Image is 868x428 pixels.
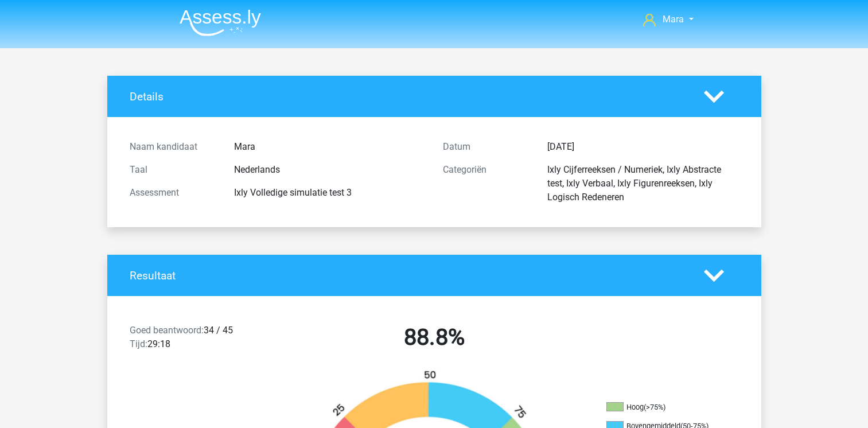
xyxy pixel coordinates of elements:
[180,9,261,36] img: Assessly
[130,269,687,282] h4: Resultaat
[121,324,278,356] div: 34 / 45 29:18
[286,324,582,351] h2: 88.8%
[121,186,225,200] div: Assessment
[663,14,684,25] span: Mara
[130,90,687,103] h4: Details
[130,325,204,336] span: Goed beantwoord:
[539,163,748,204] div: Ixly Cijferreeksen / Numeriek, Ixly Abstracte test, Ixly Verbaal, Ixly Figurenreeksen, Ixly Logis...
[639,13,698,26] a: Mara
[225,186,434,200] div: Ixly Volledige simulatie test 3
[434,163,539,204] div: Categoriën
[121,163,225,177] div: Taal
[225,163,434,177] div: Nederlands
[539,140,748,154] div: [DATE]
[225,140,434,154] div: Mara
[130,338,147,349] span: Tijd:
[434,140,539,154] div: Datum
[644,403,665,411] div: (>75%)
[606,402,721,413] li: Hoog
[121,140,225,154] div: Naam kandidaat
